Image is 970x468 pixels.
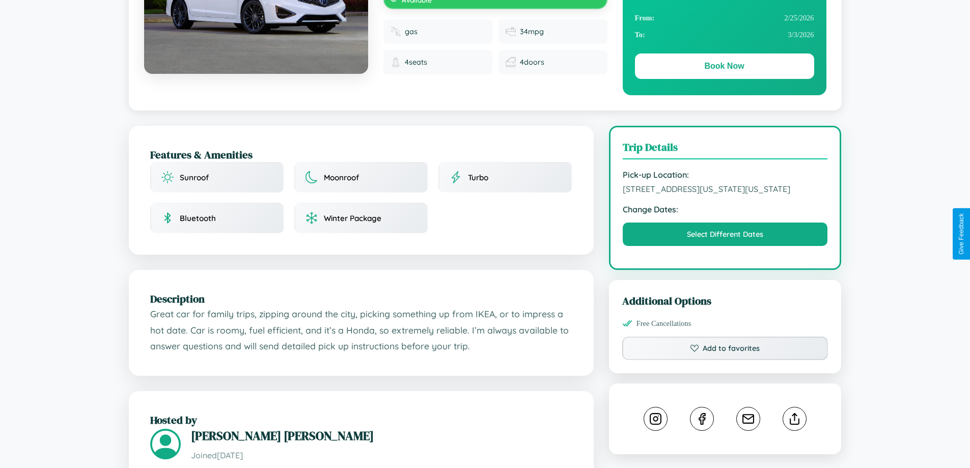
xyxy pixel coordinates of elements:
[623,223,828,246] button: Select Different Dates
[391,26,401,37] img: Fuel type
[150,291,572,306] h2: Description
[520,58,544,67] span: 4 doors
[635,31,645,39] strong: To:
[635,53,814,79] button: Book Now
[635,26,814,43] div: 3 / 3 / 2026
[468,173,488,182] span: Turbo
[191,427,572,444] h3: [PERSON_NAME] [PERSON_NAME]
[635,14,655,22] strong: From:
[622,337,828,360] button: Add to favorites
[623,204,828,214] strong: Change Dates:
[180,213,216,223] span: Bluetooth
[622,293,828,308] h3: Additional Options
[391,57,401,67] img: Seats
[636,319,691,328] span: Free Cancellations
[150,306,572,354] p: Great car for family trips, zipping around the city, picking something up from IKEA, or to impres...
[635,10,814,26] div: 2 / 25 / 2026
[520,27,544,36] span: 34 mpg
[506,57,516,67] img: Doors
[623,170,828,180] strong: Pick-up Location:
[324,213,381,223] span: Winter Package
[191,448,572,463] p: Joined [DATE]
[623,184,828,194] span: [STREET_ADDRESS][US_STATE][US_STATE]
[506,26,516,37] img: Fuel efficiency
[623,140,828,159] h3: Trip Details
[150,147,572,162] h2: Features & Amenities
[405,58,427,67] span: 4 seats
[150,412,572,427] h2: Hosted by
[324,173,359,182] span: Moonroof
[958,213,965,255] div: Give Feedback
[180,173,209,182] span: Sunroof
[405,27,418,36] span: gas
